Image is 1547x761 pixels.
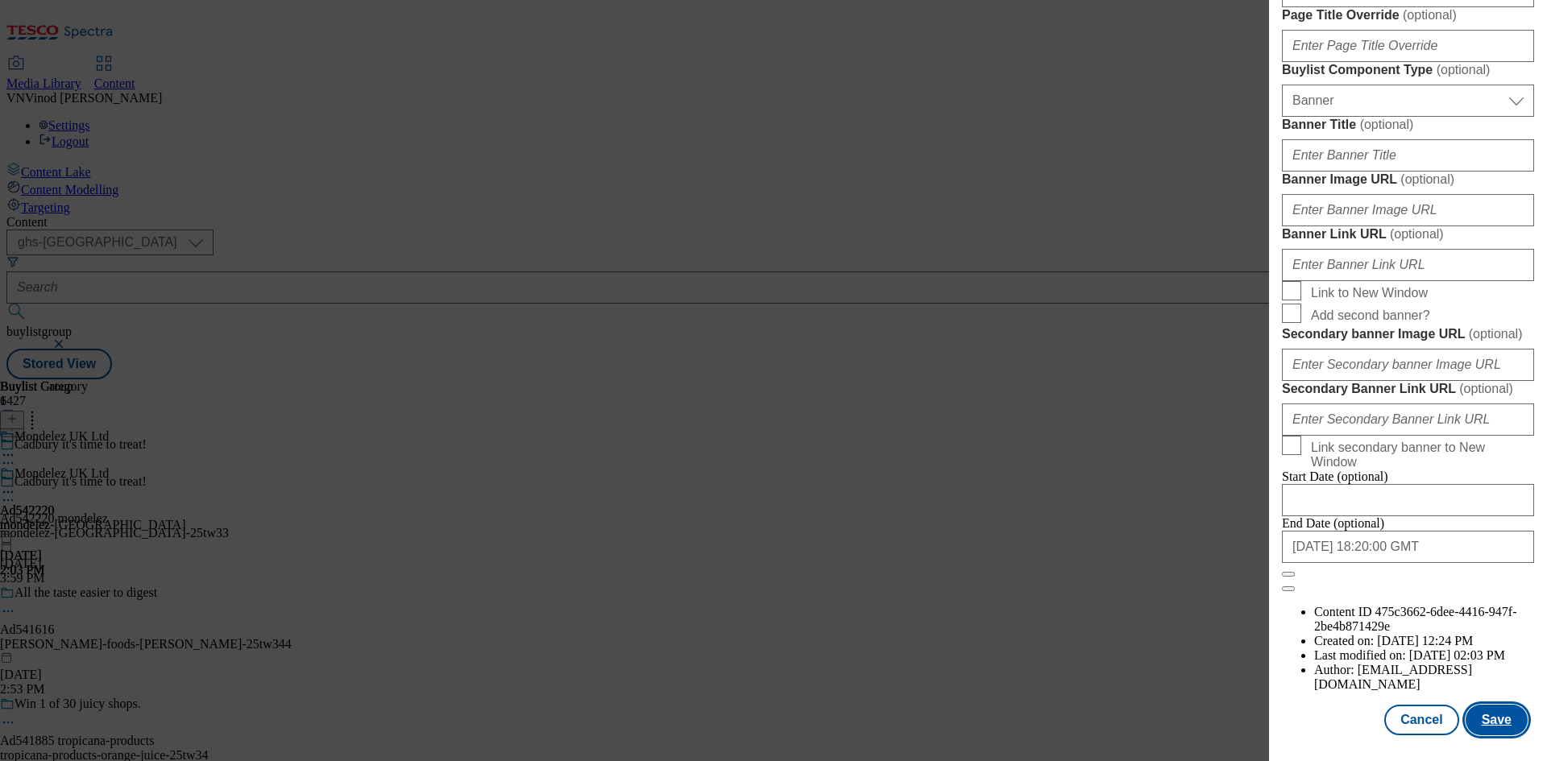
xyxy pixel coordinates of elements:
label: Buylist Component Type [1282,62,1534,78]
input: Enter Banner Image URL [1282,194,1534,226]
label: Page Title Override [1282,7,1534,23]
button: Save [1466,705,1528,735]
span: ( optional ) [1390,227,1444,241]
span: ( optional ) [1437,63,1491,77]
span: ( optional ) [1360,118,1414,131]
span: ( optional ) [1469,327,1523,341]
input: Enter Secondary banner Image URL [1282,349,1534,381]
label: Banner Title [1282,117,1534,133]
label: Secondary banner Image URL [1282,326,1534,342]
label: Banner Link URL [1282,226,1534,242]
span: Link secondary banner to New Window [1311,440,1528,469]
span: Add second banner? [1311,308,1430,323]
span: [DATE] 02:03 PM [1409,648,1505,662]
span: Link to New Window [1311,286,1428,300]
li: Created on: [1314,634,1534,648]
span: [EMAIL_ADDRESS][DOMAIN_NAME] [1314,663,1472,691]
label: Secondary Banner Link URL [1282,381,1534,397]
input: Enter Banner Link URL [1282,249,1534,281]
span: ( optional ) [1400,172,1454,186]
li: Content ID [1314,605,1534,634]
input: Enter Secondary Banner Link URL [1282,403,1534,436]
input: Enter Date [1282,531,1534,563]
span: End Date (optional) [1282,516,1384,530]
span: 475c3662-6dee-4416-947f-2be4b871429e [1314,605,1517,633]
input: Enter Date [1282,484,1534,516]
span: Start Date (optional) [1282,469,1388,483]
li: Author: [1314,663,1534,692]
span: ( optional ) [1403,8,1457,22]
span: ( optional ) [1459,382,1513,395]
li: Last modified on: [1314,648,1534,663]
span: [DATE] 12:24 PM [1377,634,1473,647]
input: Enter Page Title Override [1282,30,1534,62]
label: Banner Image URL [1282,172,1534,188]
button: Close [1282,572,1295,577]
input: Enter Banner Title [1282,139,1534,172]
button: Cancel [1384,705,1458,735]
